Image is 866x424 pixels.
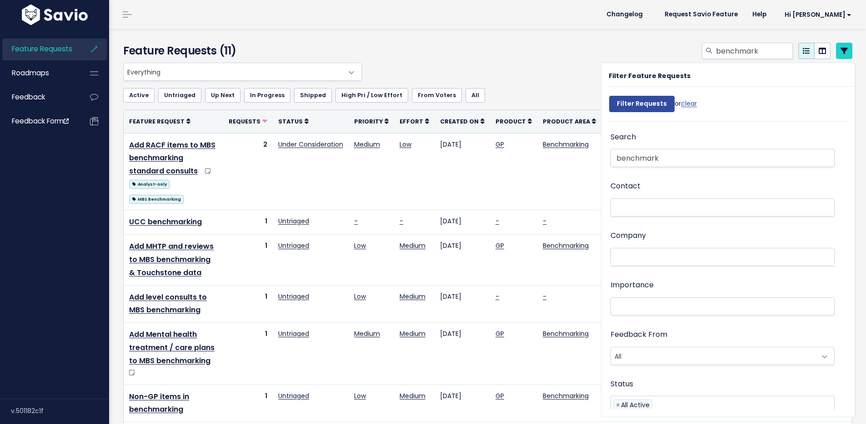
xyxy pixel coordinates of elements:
label: Importance [611,279,654,292]
span: All [611,347,816,365]
span: Hi [PERSON_NAME] [785,11,851,18]
a: clear [681,99,697,108]
td: 1 [223,235,273,285]
a: Feedback form [2,111,75,132]
span: × [616,399,620,411]
a: Feature Request [129,117,190,126]
a: - [400,217,403,226]
ul: Filter feature requests [123,88,852,103]
a: Product Area [543,117,596,126]
span: Everything [123,63,362,81]
img: logo-white.9d6f32f41409.svg [20,5,90,25]
a: Untriaged [158,88,201,103]
a: - [543,217,546,226]
a: Medium [400,241,425,250]
a: Active [123,88,155,103]
input: Search features... [715,43,793,59]
td: [DATE] [435,385,490,422]
a: Medium [354,329,380,338]
label: Search [611,131,636,144]
span: Feature Requests [12,44,72,54]
span: Product [496,118,526,125]
a: Low [354,241,366,250]
strong: Filter Feature Requests [609,71,691,80]
a: Medium [400,391,425,400]
a: Requests [229,117,267,126]
a: Status [278,117,309,126]
a: Benchmarking [543,241,589,250]
td: 2 [223,133,273,210]
span: Requests [229,118,260,125]
a: Untriaged [278,391,309,400]
span: Status [278,118,303,125]
a: GP [496,241,504,250]
a: Feedback [2,87,75,108]
span: Feedback [12,92,45,102]
a: GP [496,391,504,400]
span: Feedback form [12,116,69,126]
a: Non-GP items in benchmarking [129,391,189,415]
div: or [609,91,697,121]
a: In Progress [244,88,290,103]
span: All [611,347,835,365]
a: Benchmarking [543,329,589,338]
a: GP [496,140,504,149]
td: 1 [223,385,273,422]
label: Feedback From [611,328,667,341]
label: Contact [611,180,641,193]
label: Status [611,378,633,391]
a: Low [354,391,366,400]
a: GP [496,329,504,338]
td: 1 [223,323,273,385]
td: [DATE] [435,235,490,285]
span: Changelog [606,11,643,18]
a: - [496,217,499,226]
td: 1 [223,210,273,235]
a: Medium [400,329,425,338]
a: Add level consults to MBS benchmarking [129,292,207,316]
a: Request Savio Feature [657,8,745,21]
a: Untriaged [278,329,309,338]
a: - [496,292,499,301]
a: Benchmarking [543,140,589,149]
span: Effort [400,118,423,125]
td: [DATE] [435,133,490,210]
span: Analyst-only [129,180,170,189]
span: Product Area [543,118,590,125]
a: Analyst-only [129,178,170,189]
a: Untriaged [278,217,309,226]
td: [DATE] [435,323,490,385]
a: Untriaged [278,241,309,250]
a: Up Next [205,88,240,103]
a: Product [496,117,532,126]
a: Low [354,292,366,301]
span: Priority [354,118,383,125]
input: Search Features [611,149,835,167]
label: Company [611,229,646,242]
span: MBS Benchmarking [129,195,184,204]
a: Untriaged [278,292,309,301]
a: Add Mental health treatment / care plans to MBS benchmarking [129,329,215,366]
a: All [466,88,485,103]
a: UCC benchmarking [129,217,202,227]
span: Created On [440,118,479,125]
a: Low [400,140,411,149]
td: 1 [223,285,273,323]
a: High Pri / Low Effort [335,88,408,103]
a: Add MHTP and reviews to MBS benchmarking & Touchstone data [129,241,214,278]
td: [DATE] [435,285,490,323]
a: Add RACF items to MBS benchmarking standard consults [129,140,215,177]
a: - [354,217,358,226]
a: Medium [400,292,425,301]
input: Filter Requests [609,96,675,112]
span: Everything [124,63,343,80]
a: MBS Benchmarking [129,193,184,204]
a: Hi [PERSON_NAME] [774,8,859,22]
a: From Voters [412,88,462,103]
a: Benchmarking [543,391,589,400]
a: Created On [440,117,485,126]
a: Effort [400,117,429,126]
a: Medium [354,140,380,149]
a: Shipped [294,88,332,103]
span: Feature Request [129,118,185,125]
